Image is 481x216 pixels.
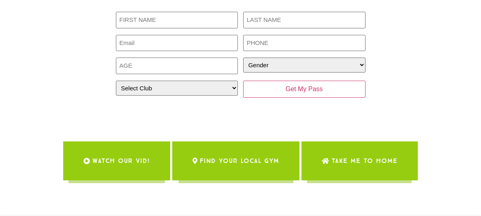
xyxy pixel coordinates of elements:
[243,12,366,28] input: LAST NAME
[243,35,366,51] input: PHONE
[172,141,299,180] a: Find Your Local Gym
[116,58,238,74] input: AGE
[243,81,366,98] input: Get My Pass
[200,150,279,172] span: Find Your Local Gym
[116,12,238,28] input: FIRST NAME
[63,141,170,180] a: WATCH OUR VID!
[331,150,398,172] span: Take me to Home
[92,150,150,172] span: WATCH OUR VID!
[116,35,238,51] input: Email
[301,141,418,180] a: Take me to Home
